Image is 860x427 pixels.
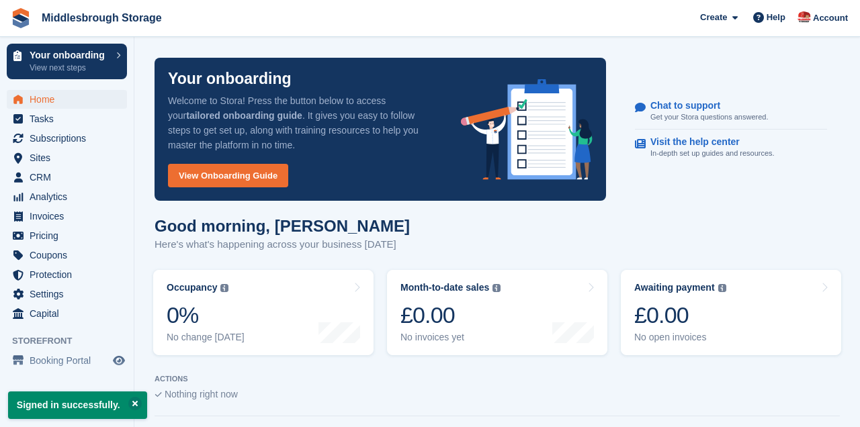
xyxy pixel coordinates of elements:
span: Analytics [30,187,110,206]
span: Tasks [30,109,110,128]
a: Awaiting payment £0.00 No open invoices [621,270,841,355]
a: View Onboarding Guide [168,164,288,187]
p: ACTIONS [155,375,840,383]
div: Occupancy [167,282,217,293]
span: Sites [30,148,110,167]
div: No open invoices [634,332,726,343]
p: Get your Stora questions answered. [650,111,768,123]
div: No change [DATE] [167,332,245,343]
span: Pricing [30,226,110,245]
div: £0.00 [634,301,726,329]
p: Signed in successfully. [8,391,147,419]
strong: tailored onboarding guide [186,110,302,121]
p: Here's what's happening across your business [DATE] [155,237,410,252]
span: Account [813,11,848,25]
a: menu [7,351,127,370]
a: Visit the help center In-depth set up guides and resources. [635,130,827,166]
a: Occupancy 0% No change [DATE] [153,270,374,355]
span: Protection [30,265,110,284]
a: menu [7,148,127,167]
div: 0% [167,301,245,329]
a: menu [7,265,127,284]
p: In-depth set up guides and resources. [650,148,775,159]
a: menu [7,129,127,148]
p: Your onboarding [168,71,292,87]
a: Preview store [111,352,127,369]
a: Middlesbrough Storage [36,7,167,29]
a: menu [7,168,127,187]
h1: Good morning, [PERSON_NAME] [155,217,410,235]
span: Storefront [12,334,134,348]
img: onboarding-info-6c161a55d2c0e0a8cae90662b2fe09162a5109e8cc188191df67fb4f79e88e88.svg [461,79,593,180]
img: icon-info-grey-7440780725fd019a000dd9b08b2336e03edf1995a4989e88bcd33f0948082b44.svg [220,284,228,292]
span: Capital [30,304,110,323]
a: Chat to support Get your Stora questions answered. [635,93,827,130]
img: icon-info-grey-7440780725fd019a000dd9b08b2336e03edf1995a4989e88bcd33f0948082b44.svg [718,284,726,292]
p: Chat to support [650,100,757,111]
a: Month-to-date sales £0.00 No invoices yet [387,270,607,355]
span: Subscriptions [30,129,110,148]
span: CRM [30,168,110,187]
div: £0.00 [400,301,501,329]
a: Your onboarding View next steps [7,44,127,79]
span: Booking Portal [30,351,110,370]
span: Nothing right now [165,389,238,399]
div: No invoices yet [400,332,501,343]
a: menu [7,109,127,128]
a: menu [7,246,127,265]
span: Create [700,11,727,24]
span: Coupons [30,246,110,265]
p: Your onboarding [30,50,110,60]
img: stora-icon-8386f47178a22dfd0bd8f6a31ec36ba5ce8667c1dd55bd0f319d3a0aa187defe.svg [11,8,31,28]
div: Awaiting payment [634,282,715,293]
p: Welcome to Stora! Press the button below to access your . It gives you easy to follow steps to ge... [168,93,439,152]
img: Matt Parker [798,11,811,24]
div: Month-to-date sales [400,282,489,293]
a: menu [7,226,127,245]
p: Visit the help center [650,136,764,148]
p: View next steps [30,62,110,74]
a: menu [7,285,127,303]
a: menu [7,207,127,226]
span: Home [30,90,110,109]
span: Settings [30,285,110,303]
img: icon-info-grey-7440780725fd019a000dd9b08b2336e03edf1995a4989e88bcd33f0948082b44.svg [492,284,501,292]
a: menu [7,304,127,323]
a: menu [7,90,127,109]
span: Help [767,11,785,24]
a: menu [7,187,127,206]
img: blank_slate_check_icon-ba018cac091ee9be17c0a81a6c232d5eb81de652e7a59be601be346b1b6ddf79.svg [155,392,162,397]
span: Invoices [30,207,110,226]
